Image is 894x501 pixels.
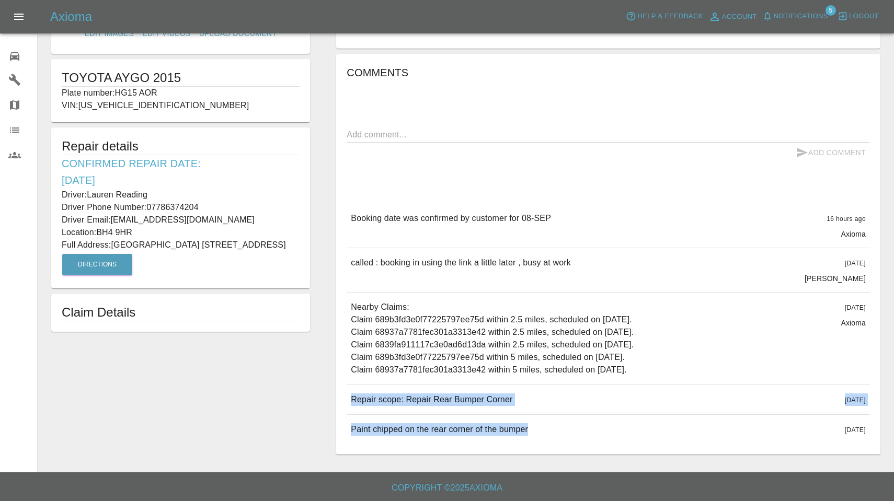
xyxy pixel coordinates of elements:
a: Account [706,8,760,25]
p: Plate number: HG15 AOR [62,87,300,99]
p: Driver Email: [EMAIL_ADDRESS][DOMAIN_NAME] [62,214,300,226]
span: [DATE] [845,426,866,434]
span: Account [722,11,757,23]
span: Notifications [774,10,828,22]
p: Driver: Lauren Reading [62,189,300,201]
p: Paint chipped on the rear corner of the bumper [351,423,528,436]
p: Axioma [841,318,866,328]
span: [DATE] [845,397,866,404]
p: Nearby Claims: Claim 689b3fd3e0f77225797ee75d within 2.5 miles, scheduled on [DATE]. Claim 68937a... [351,301,634,376]
h6: Comments [347,64,870,81]
button: Directions [62,254,132,275]
span: 5 [826,5,836,16]
h1: TOYOTA AYGO 2015 [62,69,300,86]
p: [PERSON_NAME] [805,273,866,284]
p: called : booking in using the link a little later , busy at work [351,257,571,269]
p: Repair scope: Repair Rear Bumper Corner [351,393,512,406]
h5: Repair details [62,138,300,155]
span: [DATE] [845,304,866,311]
a: Edit Images [81,24,138,43]
button: Open drawer [6,4,31,29]
button: Logout [835,8,881,25]
h6: Confirmed Repair Date: [DATE] [62,155,300,189]
a: Edit Videos [138,24,195,43]
span: Logout [849,10,879,22]
span: 16 hours ago [827,215,866,223]
p: Axioma [841,229,866,239]
h1: Claim Details [62,304,300,321]
button: Notifications [760,8,831,25]
p: Driver Phone Number: 07786374204 [62,201,300,214]
p: Location: BH4 9HR [62,226,300,239]
p: Full Address: [GEOGRAPHIC_DATA] [STREET_ADDRESS] [62,239,300,251]
a: Upload Document [195,24,281,43]
span: [DATE] [845,260,866,267]
h5: Axioma [50,8,92,25]
p: Booking date was confirmed by customer for 08-SEP [351,212,551,225]
span: Help & Feedback [637,10,703,22]
h6: Copyright © 2025 Axioma [8,481,886,495]
button: Help & Feedback [623,8,705,25]
p: VIN: [US_VEHICLE_IDENTIFICATION_NUMBER] [62,99,300,112]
